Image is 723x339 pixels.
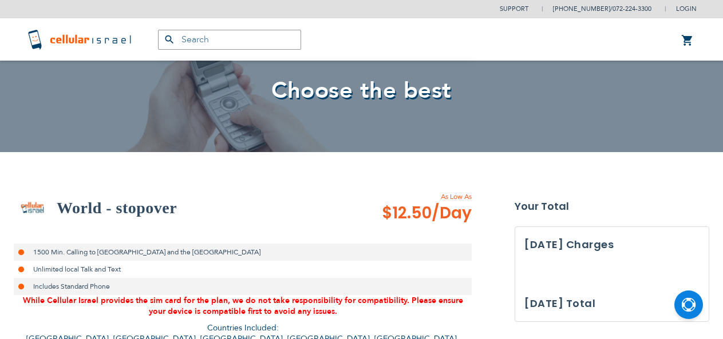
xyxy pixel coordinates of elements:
strong: Your Total [515,198,709,215]
li: Unlimited local Talk and Text [14,261,472,278]
img: World - stopover [14,189,51,226]
h2: World - stopover [57,197,177,220]
h3: [DATE] Total [524,295,595,312]
span: Login [676,5,697,13]
span: Choose the best [271,75,452,106]
li: Includes Standard Phone [14,278,472,295]
span: As Low As [351,192,472,202]
span: $12.50 [382,202,472,225]
a: 072-224-3300 [613,5,651,13]
img: Cellular Israel Logo [27,28,135,51]
li: 1500 Min. Calling to [GEOGRAPHIC_DATA] and the [GEOGRAPHIC_DATA] [14,244,472,261]
span: While Cellular Israel provides the sim card for the plan, we do not take responsibility for compa... [23,295,463,317]
h3: [DATE] Charges [524,236,700,253]
li: / [542,1,651,17]
span: /Day [432,202,472,225]
a: Support [500,5,528,13]
input: Search [158,30,301,50]
a: [PHONE_NUMBER] [553,5,610,13]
